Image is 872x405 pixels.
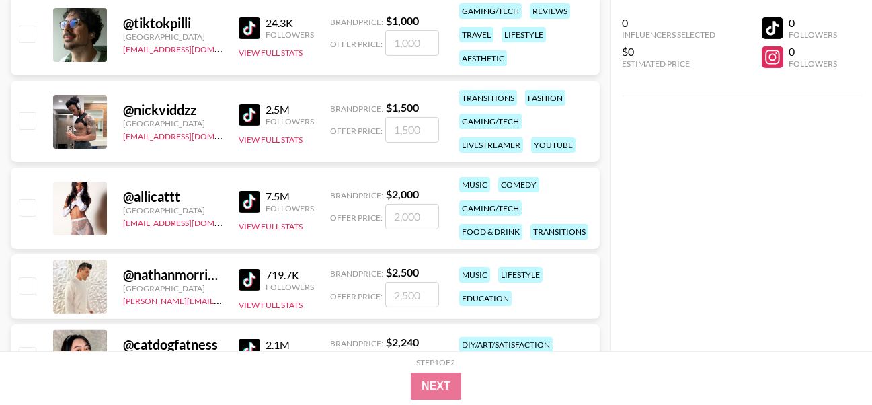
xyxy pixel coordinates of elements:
div: Followers [789,59,837,69]
div: aesthetic [459,50,507,66]
div: 719.7K [266,268,314,282]
div: transitions [530,224,588,240]
div: reviews [530,3,570,19]
div: youtube [531,137,576,153]
div: gaming/tech [459,3,522,19]
div: @ tiktokpilli [123,15,223,32]
input: 2,000 [385,204,439,229]
div: 2.5M [266,103,314,116]
div: lifestyle [502,27,546,42]
div: comedy [498,177,539,192]
div: [GEOGRAPHIC_DATA] [123,283,223,293]
div: music [459,267,490,283]
div: music [459,177,490,192]
div: food & drink [459,224,522,240]
a: [EMAIL_ADDRESS][DOMAIN_NAME] [123,215,258,228]
div: diy/art/satisfaction [459,337,553,353]
strong: $ 2,240 [386,336,419,348]
button: View Full Stats [239,300,303,310]
img: TikTok [239,339,260,361]
div: 0 [622,16,715,30]
div: Followers [266,282,314,292]
div: livestreamer [459,137,523,153]
iframe: Drift Widget Chat Controller [805,338,856,389]
strong: $ 2,500 [386,266,419,279]
input: 2,500 [385,282,439,307]
div: [GEOGRAPHIC_DATA] [123,118,223,128]
span: Offer Price: [330,126,383,136]
div: 7.5M [266,190,314,203]
div: @ allicattt [123,188,223,205]
span: Offer Price: [330,291,383,301]
span: Offer Price: [330,213,383,223]
div: education [459,291,512,306]
a: [EMAIL_ADDRESS][DOMAIN_NAME] [123,128,258,141]
a: [EMAIL_ADDRESS][DOMAIN_NAME] [123,42,258,54]
div: lifestyle [498,267,543,283]
span: Brand Price: [330,190,383,200]
div: [GEOGRAPHIC_DATA] [123,205,223,215]
strong: $ 1,500 [386,101,419,114]
div: @ nickviddzz [123,102,223,118]
div: @ catdogfatness [123,336,223,353]
div: [GEOGRAPHIC_DATA] [123,32,223,42]
span: Brand Price: [330,104,383,114]
img: TikTok [239,191,260,213]
span: Brand Price: [330,17,383,27]
div: fashion [525,90,565,106]
div: 0 [789,45,837,59]
span: Brand Price: [330,268,383,279]
input: 1,000 [385,30,439,56]
div: @ nathanmorrismusic [123,266,223,283]
div: Followers [266,203,314,213]
div: gaming/tech [459,200,522,216]
div: Step 1 of 2 [417,357,456,367]
a: [PERSON_NAME][EMAIL_ADDRESS][PERSON_NAME][DOMAIN_NAME] [123,293,386,306]
div: Influencers Selected [622,30,715,40]
div: 0 [789,16,837,30]
button: View Full Stats [239,48,303,58]
strong: $ 1,000 [386,14,419,27]
div: gaming/tech [459,114,522,129]
input: 1,500 [385,117,439,143]
button: Next [411,373,461,400]
div: Followers [266,116,314,126]
img: TikTok [239,269,260,291]
div: travel [459,27,493,42]
div: 24.3K [266,16,314,30]
div: transitions [459,90,517,106]
strong: $ 2,000 [386,188,419,200]
img: TikTok [239,17,260,39]
img: TikTok [239,104,260,126]
span: Brand Price: [330,338,383,348]
div: Followers [266,30,314,40]
div: $0 [622,45,715,59]
div: Estimated Price [622,59,715,69]
button: View Full Stats [239,221,303,231]
button: View Full Stats [239,135,303,145]
div: Followers [789,30,837,40]
span: Offer Price: [330,39,383,49]
div: 2.1M [266,338,314,352]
